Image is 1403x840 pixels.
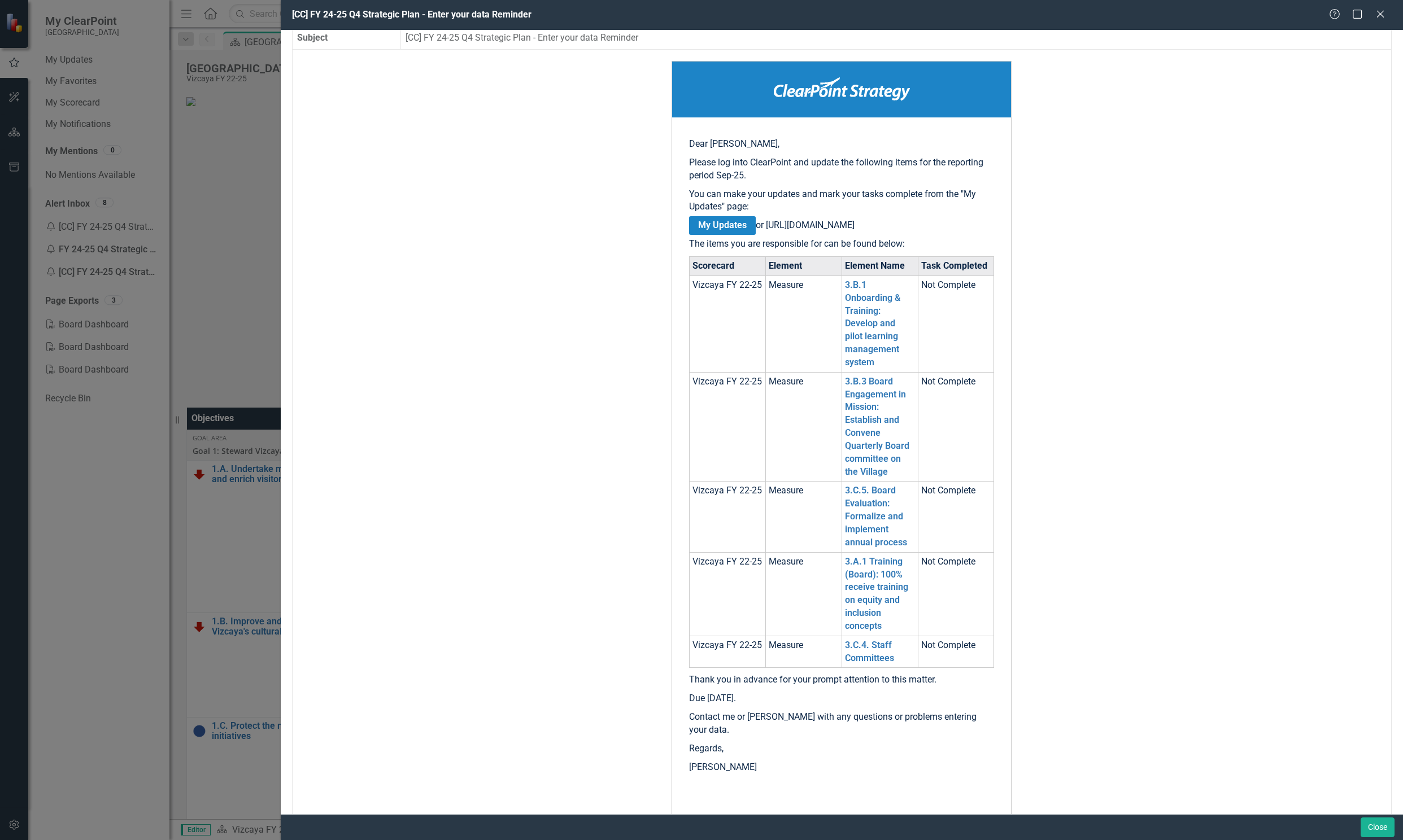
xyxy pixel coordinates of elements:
[690,482,766,552] td: Vizcaya FY 22-25
[766,636,842,668] td: Measure
[845,556,908,631] a: 3.A.1 Training (Board): 100% receive training on equity and inclusion concepts
[1361,817,1395,837] button: Close
[690,552,766,636] td: Vizcaya FY 22-25
[690,275,766,372] td: Vizcaya FY 22-25
[845,376,909,477] a: 3.B.3 Board Engagement in Mission: Establish and Convene Quarterly Board committee on the Village
[689,156,994,182] p: Please log into ClearPoint and update the following items for the reporting period Sep-25.
[842,256,918,275] th: Element Name
[689,238,994,251] p: The items you are responsible for can be found below:
[690,372,766,482] td: Vizcaya FY 22-25
[689,742,994,755] p: Regards,
[689,761,994,774] p: [PERSON_NAME]
[690,256,766,275] th: Scorecard
[690,636,766,668] td: Vizcaya FY 22-25
[918,372,994,482] td: Not Complete
[845,485,907,547] a: 3.C.5. Board Evaluation: Formalize and implement annual process
[845,279,900,368] a: 3.B.1 Onboarding & Training: Develop and pilot learning management system
[689,673,994,686] p: Thank you in advance for your prompt attention to this matter.
[918,275,994,372] td: Not Complete
[292,9,531,20] span: [CC] FY 24-25 Q4 Strategic Plan - Enter your data Reminder
[918,482,994,552] td: Not Complete
[766,275,842,372] td: Measure
[766,256,842,275] th: Element
[766,482,842,552] td: Measure
[292,27,400,50] th: Subject
[918,636,994,668] td: Not Complete
[689,188,994,214] p: You can make your updates and mark your tasks complete from the "My Updates" page:
[689,219,994,232] p: or [URL][DOMAIN_NAME]
[845,640,894,663] a: 3.C.4. Staff Committees
[689,692,994,705] p: Due [DATE].
[689,216,756,235] a: My Updates
[766,372,842,482] td: Measure
[689,711,994,737] p: Contact me or [PERSON_NAME] with any questions or problems entering your data.
[689,138,994,151] p: Dear [PERSON_NAME],
[918,256,994,275] th: Task Completed
[766,552,842,636] td: Measure
[918,552,994,636] td: Not Complete
[774,77,910,100] img: ClearPoint Strategy
[400,27,1391,50] td: [CC] FY 24-25 Q4 Strategic Plan - Enter your data Reminder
